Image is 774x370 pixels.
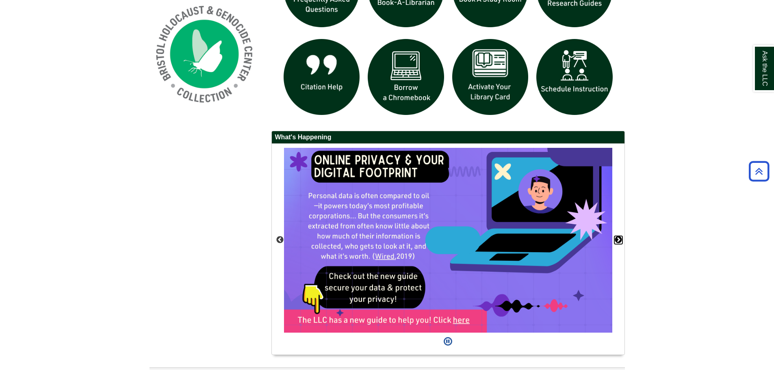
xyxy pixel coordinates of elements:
[441,333,455,351] button: Pause
[364,35,448,119] img: Borrow a chromebook icon links to the borrow a chromebook web page
[280,35,364,119] img: citation help icon links to citation help guide page
[746,166,772,177] a: Back to Top
[532,35,617,119] img: For faculty. Schedule Library Instruction icon links to form.
[284,148,612,333] div: This box contains rotating images
[448,35,533,119] img: activate Library Card icon links to form to activate student ID into library card
[272,131,624,144] h2: What's Happening
[276,236,284,244] button: Previous
[614,236,622,244] button: Next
